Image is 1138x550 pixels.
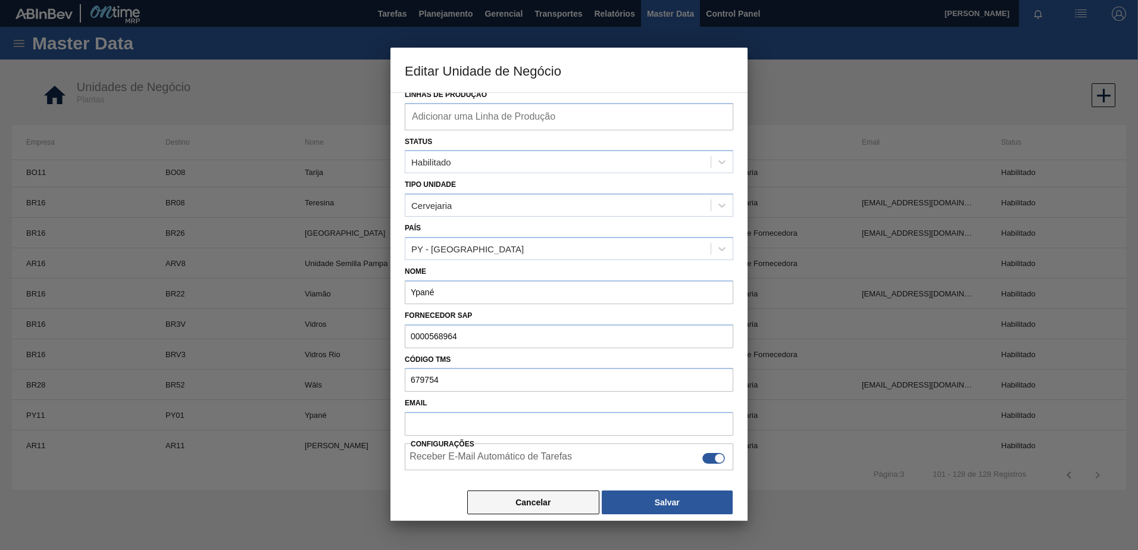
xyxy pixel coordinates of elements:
div: PY - [GEOGRAPHIC_DATA] [411,243,524,254]
label: Email [405,399,427,407]
label: Nome [405,263,733,280]
p: Linhas de Produção [405,86,733,104]
label: Receber E-Mail Automático de Tarefas [409,451,572,465]
label: Configurações [411,440,474,448]
input: Adicionar uma Linha de Produção [412,111,557,122]
label: Fornecedor SAP [405,307,733,324]
button: Salvar [602,490,733,514]
div: Cervejaria [411,201,452,211]
div: Habilitado [411,157,451,167]
button: Cancelar [467,490,599,514]
h3: Editar Unidade de Negócio [390,48,748,93]
label: Status [405,137,432,146]
label: Código TMS [405,351,733,368]
label: Tipo Unidade [405,180,456,189]
label: País [405,224,421,232]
